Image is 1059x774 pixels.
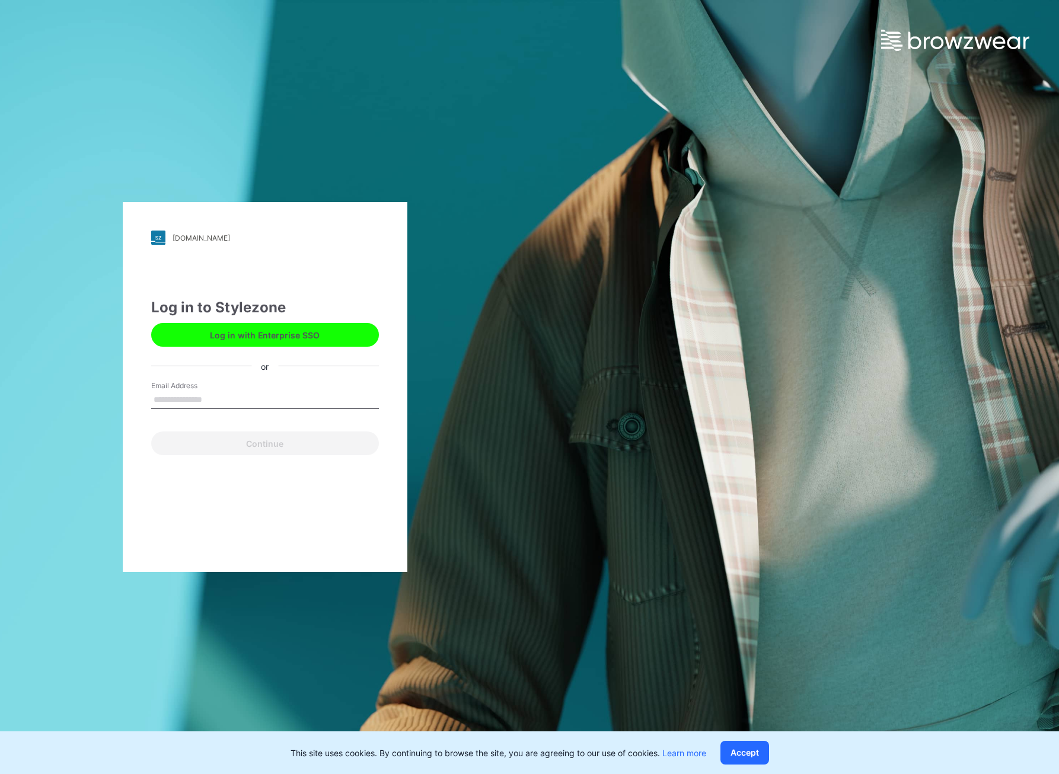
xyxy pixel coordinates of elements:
img: stylezone-logo.562084cfcfab977791bfbf7441f1a819.svg [151,231,165,245]
a: [DOMAIN_NAME] [151,231,379,245]
button: Accept [720,741,769,765]
div: or [251,360,278,372]
div: [DOMAIN_NAME] [173,234,230,242]
label: Email Address [151,380,234,391]
button: Log in with Enterprise SSO [151,323,379,347]
img: browzwear-logo.e42bd6dac1945053ebaf764b6aa21510.svg [881,30,1029,51]
p: This site uses cookies. By continuing to browse the site, you are agreeing to our use of cookies. [291,747,706,759]
a: Learn more [662,748,706,758]
div: Log in to Stylezone [151,297,379,318]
